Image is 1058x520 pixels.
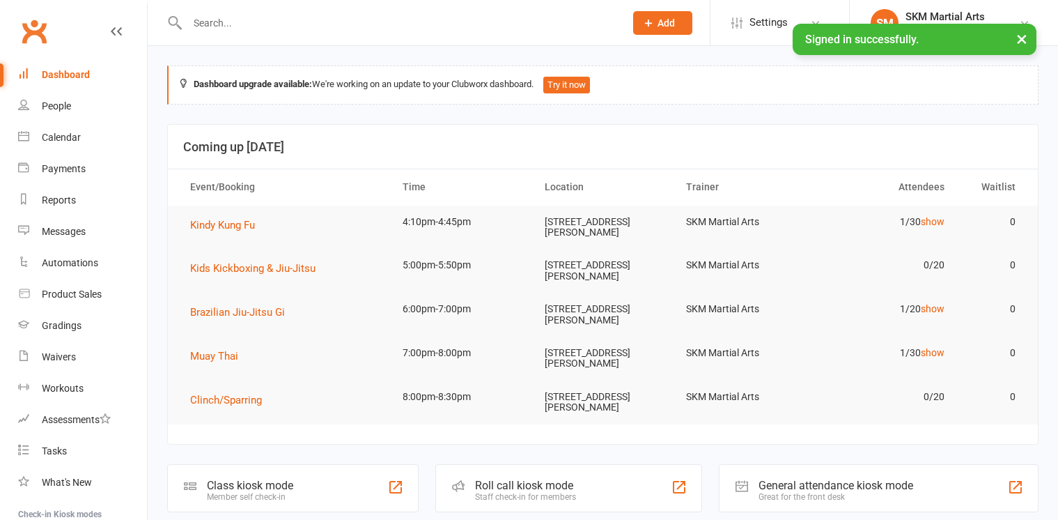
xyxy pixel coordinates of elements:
[178,169,390,205] th: Event/Booking
[18,185,147,216] a: Reports
[816,337,958,369] td: 1/30
[190,304,295,321] button: Brazilian Jiu-Jitsu Gi
[674,169,816,205] th: Trainer
[42,226,86,237] div: Messages
[475,479,576,492] div: Roll call kiosk mode
[190,306,285,319] span: Brazilian Jiu-Jitsu Gi
[18,342,147,373] a: Waivers
[957,381,1028,413] td: 0
[190,350,238,362] span: Muay Thai
[905,23,985,36] div: SKM Martial Arts
[532,249,674,293] td: [STREET_ADDRESS][PERSON_NAME]
[42,257,98,268] div: Automations
[532,293,674,337] td: [STREET_ADDRESS][PERSON_NAME]
[390,381,532,413] td: 8:00pm-8:30pm
[816,206,958,238] td: 1/30
[390,169,532,205] th: Time
[674,249,816,282] td: SKM Martial Arts
[18,59,147,91] a: Dashboard
[183,140,1022,154] h3: Coming up [DATE]
[42,320,81,331] div: Gradings
[633,11,692,35] button: Add
[190,260,325,277] button: Kids Kickboxing & Jiu-Jitsu
[18,153,147,185] a: Payments
[759,492,913,502] div: Great for the front desk
[183,13,615,33] input: Search...
[475,492,576,502] div: Staff check-in for members
[190,394,262,406] span: Clinch/Sparring
[18,373,147,404] a: Workouts
[207,479,293,492] div: Class kiosk mode
[42,69,90,80] div: Dashboard
[674,206,816,238] td: SKM Martial Arts
[18,122,147,153] a: Calendar
[17,14,52,49] a: Clubworx
[957,169,1028,205] th: Waitlist
[390,293,532,326] td: 6:00pm-7:00pm
[749,7,788,38] span: Settings
[532,206,674,250] td: [STREET_ADDRESS][PERSON_NAME]
[18,247,147,279] a: Automations
[957,293,1028,326] td: 0
[674,381,816,413] td: SKM Martial Arts
[42,445,67,457] div: Tasks
[957,337,1028,369] td: 0
[18,279,147,310] a: Product Sales
[759,479,913,492] div: General attendance kiosk mode
[42,351,76,362] div: Waivers
[390,206,532,238] td: 4:10pm-4:45pm
[871,9,898,37] div: SM
[42,194,76,206] div: Reports
[805,33,919,46] span: Signed in successfully.
[18,436,147,467] a: Tasks
[42,477,92,488] div: What's New
[18,404,147,436] a: Assessments
[390,337,532,369] td: 7:00pm-8:00pm
[816,169,958,205] th: Attendees
[42,414,111,425] div: Assessments
[18,467,147,498] a: What's New
[674,337,816,369] td: SKM Martial Arts
[18,216,147,247] a: Messages
[921,347,944,358] a: show
[167,66,1038,105] div: We're working on an update to your Clubworx dashboard.
[658,17,675,29] span: Add
[390,249,532,282] td: 5:00pm-5:50pm
[921,216,944,227] a: show
[674,293,816,326] td: SKM Martial Arts
[957,206,1028,238] td: 0
[42,383,84,394] div: Workouts
[42,289,102,300] div: Product Sales
[42,132,81,143] div: Calendar
[194,79,312,89] strong: Dashboard upgrade available:
[816,293,958,326] td: 1/20
[190,392,272,408] button: Clinch/Sparring
[957,249,1028,282] td: 0
[42,100,71,112] div: People
[190,219,255,231] span: Kindy Kung Fu
[18,310,147,342] a: Gradings
[532,381,674,425] td: [STREET_ADDRESS][PERSON_NAME]
[18,91,147,122] a: People
[190,348,248,365] button: Muay Thai
[532,169,674,205] th: Location
[207,492,293,502] div: Member self check-in
[816,249,958,282] td: 0/20
[905,10,985,23] div: SKM Martial Arts
[190,262,316,275] span: Kids Kickboxing & Jiu-Jitsu
[190,217,265,234] button: Kindy Kung Fu
[42,163,86,174] div: Payments
[532,337,674,381] td: [STREET_ADDRESS][PERSON_NAME]
[543,77,590,93] button: Try it now
[1009,24,1034,54] button: ×
[921,303,944,314] a: show
[816,381,958,413] td: 0/20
